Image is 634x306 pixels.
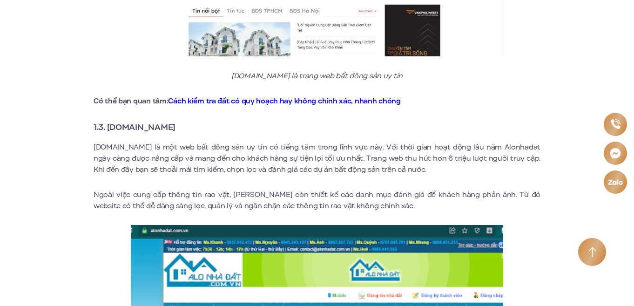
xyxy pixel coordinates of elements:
img: Phone icon [610,119,621,129]
a: Cách kiểm tra đất có quy hoạch hay không chính xác, nhanh chóng [168,96,400,106]
p: [DOMAIN_NAME] là một web bất đông sản uy tín có tiếng tăm trong lĩnh vực này. Với thời gian hoạt ... [94,142,540,175]
img: Arrow icon [588,247,596,258]
em: [DOMAIN_NAME] là trang web bất đông sản uy tín [231,71,403,81]
strong: 1.3. [DOMAIN_NAME] [94,121,175,133]
strong: Có thể bạn quan tâm: [94,96,401,106]
p: Ngoài việc cung cấp thông tin rao vặt, [PERSON_NAME] còn thiết kế các danh mục đánh giá để khách ... [94,189,540,211]
img: Zalo icon [607,178,623,185]
img: Messenger icon [609,147,621,159]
